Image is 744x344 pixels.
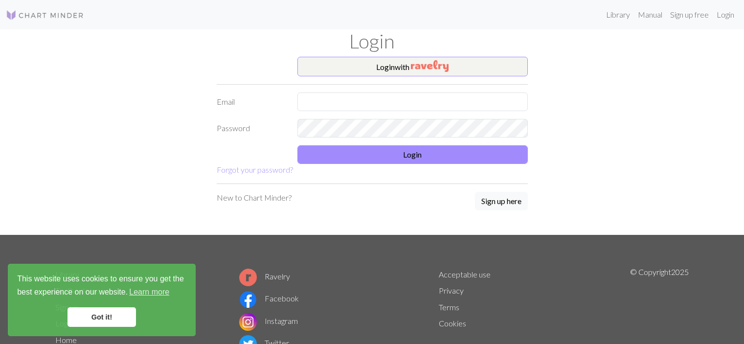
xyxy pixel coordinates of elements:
button: Loginwith [297,57,528,76]
a: Login [713,5,738,24]
a: dismiss cookie message [68,307,136,327]
a: Forgot your password? [217,165,293,174]
label: Password [211,119,292,138]
a: Sign up free [666,5,713,24]
img: Instagram logo [239,313,257,331]
img: Ravelry [411,60,449,72]
p: New to Chart Minder? [217,192,292,204]
a: learn more about cookies [128,285,171,299]
a: Ravelry [239,272,290,281]
a: Facebook [239,294,299,303]
div: cookieconsent [8,264,196,336]
a: Library [602,5,634,24]
a: Privacy [439,286,464,295]
a: Cookies [439,319,466,328]
button: Sign up here [475,192,528,210]
h1: Login [49,29,695,53]
span: This website uses cookies to ensure you get the best experience on our website. [17,273,186,299]
a: Manual [634,5,666,24]
img: Logo [6,9,84,21]
a: Acceptable use [439,270,491,279]
a: Terms [439,302,459,312]
button: Login [297,145,528,164]
a: Instagram [239,316,298,325]
img: Ravelry logo [239,269,257,286]
label: Email [211,92,292,111]
img: Facebook logo [239,291,257,308]
a: Sign up here [475,192,528,211]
